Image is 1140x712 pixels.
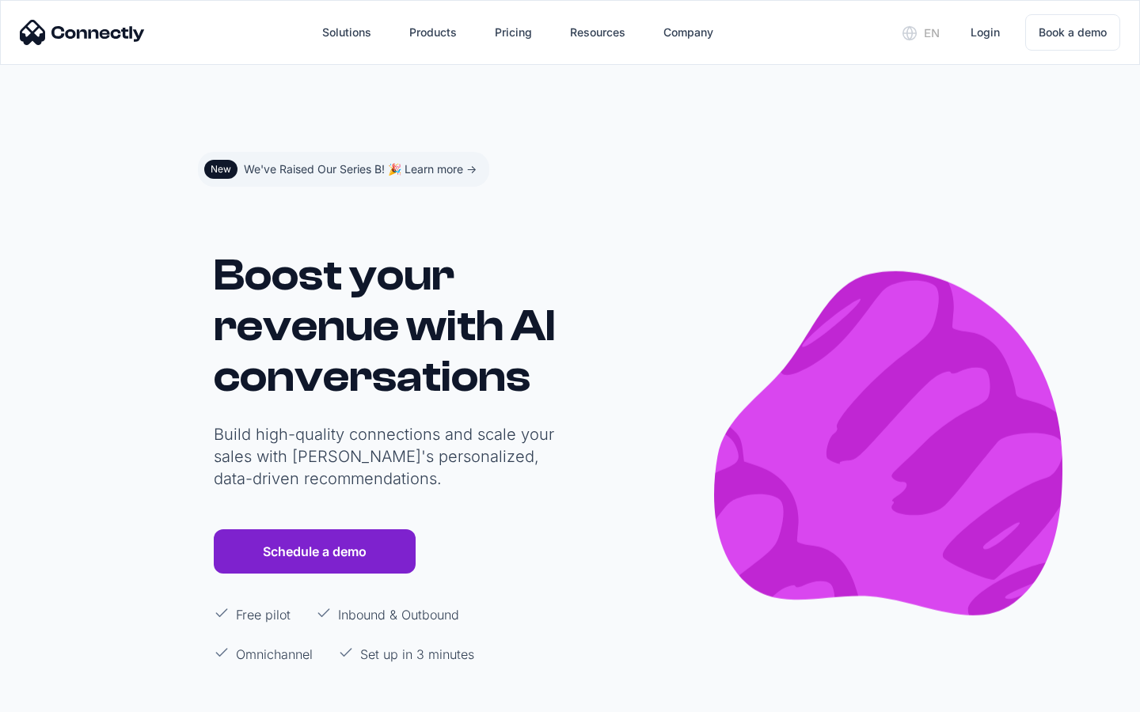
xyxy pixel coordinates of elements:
div: en [924,22,940,44]
div: Solutions [310,13,384,51]
p: Set up in 3 minutes [360,645,474,664]
div: Resources [570,21,625,44]
div: Products [397,13,469,51]
p: Build high-quality connections and scale your sales with [PERSON_NAME]'s personalized, data-drive... [214,423,562,490]
div: Company [651,13,726,51]
div: New [211,163,231,176]
div: en [890,21,952,44]
div: Resources [557,13,638,51]
ul: Language list [32,684,95,706]
div: Pricing [495,21,532,44]
p: Free pilot [236,605,291,624]
aside: Language selected: English [16,683,95,706]
div: Products [409,21,457,44]
a: Book a demo [1025,14,1120,51]
img: Connectly Logo [20,20,145,45]
a: Pricing [482,13,545,51]
p: Omnichannel [236,645,313,664]
div: Solutions [322,21,371,44]
div: Company [663,21,713,44]
a: Login [958,13,1013,51]
a: Schedule a demo [214,529,416,574]
h1: Boost your revenue with AI conversations [214,250,562,402]
div: We've Raised Our Series B! 🎉 Learn more -> [244,158,477,180]
a: NewWe've Raised Our Series B! 🎉 Learn more -> [198,152,489,187]
div: Login [971,21,1000,44]
p: Inbound & Outbound [338,605,459,624]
